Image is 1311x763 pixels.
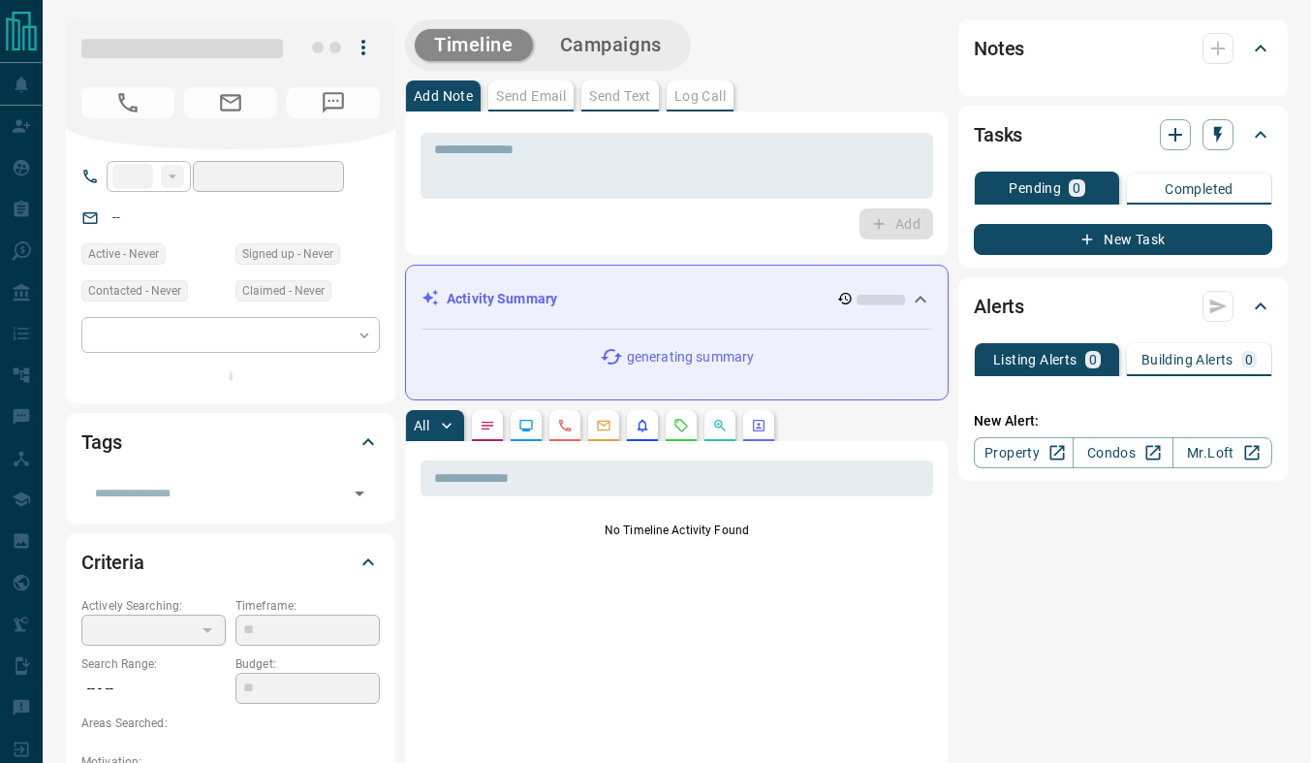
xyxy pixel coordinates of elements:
[596,418,611,433] svg: Emails
[974,119,1022,150] h2: Tasks
[1073,181,1080,195] p: 0
[480,418,495,433] svg: Notes
[112,209,120,225] a: --
[421,281,932,317] div: Activity Summary
[414,89,473,103] p: Add Note
[974,111,1272,158] div: Tasks
[81,427,121,458] h2: Tags
[421,522,933,539] p: No Timeline Activity Found
[242,244,333,264] span: Signed up - Never
[974,33,1024,64] h2: Notes
[81,547,144,578] h2: Criteria
[541,29,681,61] button: Campaigns
[751,418,766,433] svg: Agent Actions
[1141,353,1233,366] p: Building Alerts
[557,418,573,433] svg: Calls
[974,25,1272,72] div: Notes
[184,87,277,118] span: No Email
[81,87,174,118] span: No Number
[1009,181,1061,195] p: Pending
[1165,182,1233,196] p: Completed
[81,597,226,615] p: Actively Searching:
[635,418,650,433] svg: Listing Alerts
[81,715,380,732] p: Areas Searched:
[81,419,380,465] div: Tags
[414,419,429,432] p: All
[974,411,1272,431] p: New Alert:
[235,655,380,673] p: Budget:
[974,437,1074,468] a: Property
[974,291,1024,322] h2: Alerts
[1172,437,1272,468] a: Mr.Loft
[287,87,380,118] span: No Number
[235,597,380,615] p: Timeframe:
[242,281,325,301] span: Claimed - Never
[518,418,534,433] svg: Lead Browsing Activity
[974,283,1272,330] div: Alerts
[712,418,728,433] svg: Opportunities
[1245,353,1253,366] p: 0
[415,29,533,61] button: Timeline
[88,244,159,264] span: Active - Never
[1073,437,1172,468] a: Condos
[993,353,1077,366] p: Listing Alerts
[81,539,380,586] div: Criteria
[81,673,226,705] p: -- - --
[627,347,754,367] p: generating summary
[346,480,373,507] button: Open
[88,281,181,301] span: Contacted - Never
[447,289,557,309] p: Activity Summary
[81,655,226,673] p: Search Range:
[1089,353,1097,366] p: 0
[974,224,1272,255] button: New Task
[673,418,689,433] svg: Requests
